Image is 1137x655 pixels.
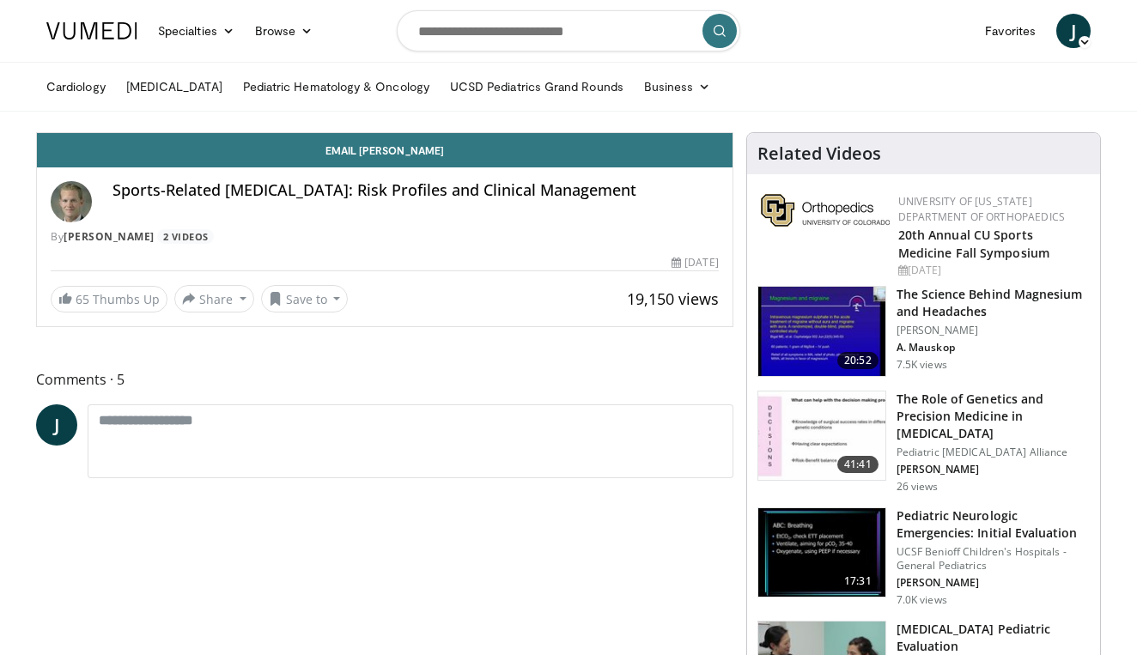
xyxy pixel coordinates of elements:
[757,507,1090,607] a: 17:31 Pediatric Neurologic Emergencies: Initial Evaluation UCSF Benioff Children's Hospitals - Ge...
[897,341,1090,355] p: A. Mauskop
[51,286,167,312] a: 65 Thumbs Up
[897,545,1090,573] p: UCSF Benioff Children's Hospitals - General Pediatrics
[148,14,245,48] a: Specialties
[37,133,733,167] a: Email [PERSON_NAME]
[897,480,939,494] p: 26 views
[627,288,719,309] span: 19,150 views
[897,593,947,607] p: 7.0K views
[975,14,1046,48] a: Favorites
[36,70,116,104] a: Cardiology
[897,576,1090,590] p: [PERSON_NAME]
[76,291,89,307] span: 65
[233,70,440,104] a: Pediatric Hematology & Oncology
[64,229,155,244] a: [PERSON_NAME]
[261,285,349,312] button: Save to
[672,255,718,270] div: [DATE]
[36,404,77,446] a: J
[174,285,254,312] button: Share
[757,391,1090,494] a: 41:41 The Role of Genetics and Precision Medicine in [MEDICAL_DATA] Pediatric [MEDICAL_DATA] Alli...
[51,229,719,245] div: By
[897,621,1090,655] h3: [MEDICAL_DATA] Pediatric Evaluation
[758,391,885,481] img: 53686222-aaf8-471a-b139-53b6c7566837.150x105_q85_crop-smart_upscale.jpg
[112,181,719,200] h4: Sports-Related [MEDICAL_DATA]: Risk Profiles and Clinical Management
[157,229,214,244] a: 2 Videos
[837,573,879,590] span: 17:31
[46,22,137,39] img: VuMedi Logo
[1056,14,1091,48] a: J
[245,14,324,48] a: Browse
[758,287,885,376] img: 6ee4b01d-3379-4678-8287-e03ad5f5300f.150x105_q85_crop-smart_upscale.jpg
[897,324,1090,337] p: [PERSON_NAME]
[634,70,721,104] a: Business
[897,507,1090,542] h3: Pediatric Neurologic Emergencies: Initial Evaluation
[897,463,1090,476] p: [PERSON_NAME]
[440,70,634,104] a: UCSD Pediatrics Grand Rounds
[898,263,1086,278] div: [DATE]
[51,181,92,222] img: Avatar
[897,286,1090,320] h3: The Science Behind Magnesium and Headaches
[758,508,885,597] img: 15f9f530-adc0-4899-9e2d-7818da63ce00.150x105_q85_crop-smart_upscale.jpg
[837,352,879,369] span: 20:52
[897,391,1090,442] h3: The Role of Genetics and Precision Medicine in [MEDICAL_DATA]
[837,456,879,473] span: 41:41
[897,446,1090,459] p: Pediatric [MEDICAL_DATA] Alliance
[36,368,733,391] span: Comments 5
[761,194,890,227] img: 355603a8-37da-49b6-856f-e00d7e9307d3.png.150x105_q85_autocrop_double_scale_upscale_version-0.2.png
[116,70,233,104] a: [MEDICAL_DATA]
[397,10,740,52] input: Search topics, interventions
[898,227,1049,261] a: 20th Annual CU Sports Medicine Fall Symposium
[898,194,1065,224] a: University of [US_STATE] Department of Orthopaedics
[897,358,947,372] p: 7.5K views
[757,286,1090,377] a: 20:52 The Science Behind Magnesium and Headaches [PERSON_NAME] A. Mauskop 7.5K views
[757,143,881,164] h4: Related Videos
